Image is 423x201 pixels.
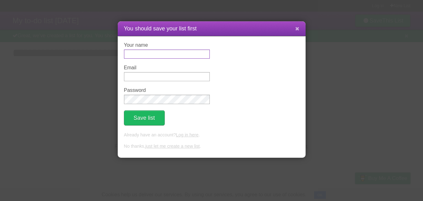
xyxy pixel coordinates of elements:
[124,143,299,150] p: No thanks, .
[124,42,210,48] label: Your name
[124,110,165,125] button: Save list
[124,24,299,33] h1: You should save your list first
[124,65,210,71] label: Email
[124,87,210,93] label: Password
[145,144,200,149] a: just let me create a new list
[176,132,199,137] a: Log in here
[124,132,299,139] p: Already have an account? .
